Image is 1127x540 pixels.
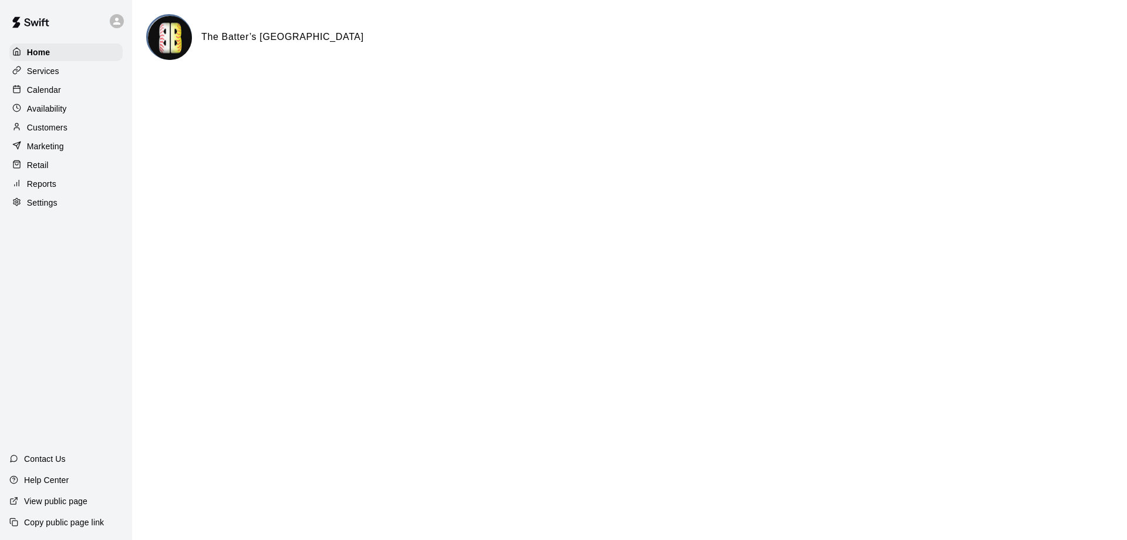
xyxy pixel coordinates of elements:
[201,29,364,45] h6: The Batter’s [GEOGRAPHIC_DATA]
[9,81,123,99] a: Calendar
[24,516,104,528] p: Copy public page link
[9,43,123,61] a: Home
[9,62,123,80] a: Services
[27,65,59,77] p: Services
[27,197,58,209] p: Settings
[9,194,123,212] a: Settings
[27,46,50,58] p: Home
[148,16,192,60] img: The Batter’s Box TX logo
[27,140,64,152] p: Marketing
[24,474,69,486] p: Help Center
[27,159,49,171] p: Retail
[9,119,123,136] a: Customers
[9,137,123,155] a: Marketing
[27,103,67,115] p: Availability
[27,122,68,133] p: Customers
[9,156,123,174] a: Retail
[9,175,123,193] a: Reports
[27,178,56,190] p: Reports
[24,495,87,507] p: View public page
[9,100,123,118] a: Availability
[27,84,61,96] p: Calendar
[24,453,66,465] p: Contact Us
